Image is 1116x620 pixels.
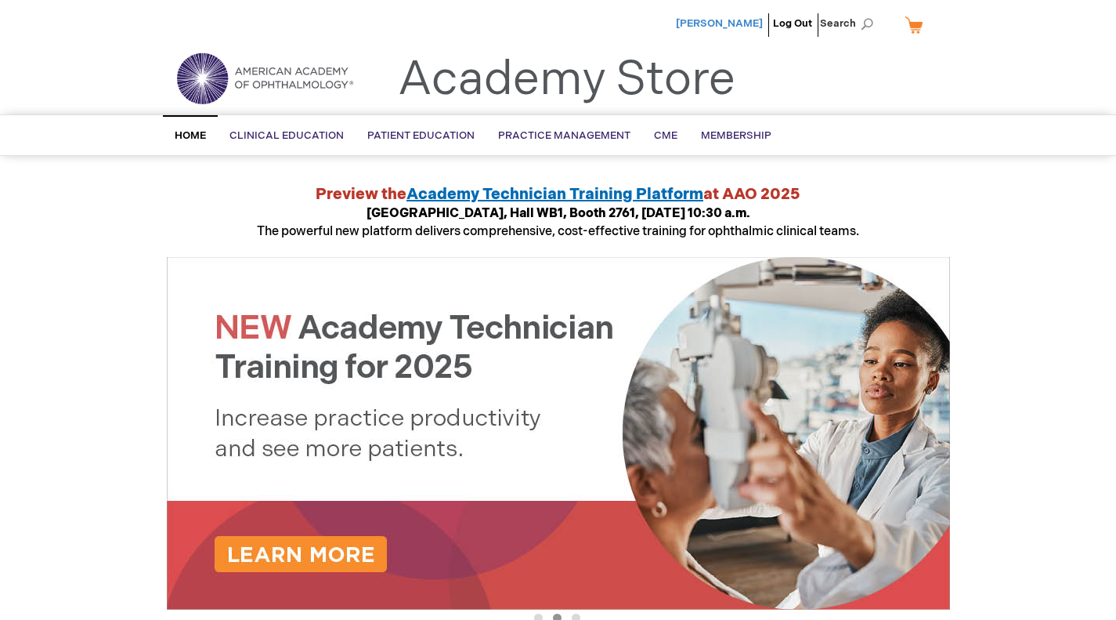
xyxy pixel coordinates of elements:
span: Membership [701,129,771,142]
strong: Preview the at AAO 2025 [316,185,800,204]
strong: [GEOGRAPHIC_DATA], Hall WB1, Booth 2761, [DATE] 10:30 a.m. [367,206,750,221]
a: Academy Store [398,52,735,108]
span: Practice Management [498,129,630,142]
span: The powerful new platform delivers comprehensive, cost-effective training for ophthalmic clinical... [257,206,859,239]
a: Academy Technician Training Platform [406,185,703,204]
a: Log Out [773,17,812,30]
span: Search [820,8,879,39]
span: CME [654,129,677,142]
span: Clinical Education [229,129,344,142]
span: Patient Education [367,129,475,142]
span: Home [175,129,206,142]
a: [PERSON_NAME] [676,17,763,30]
